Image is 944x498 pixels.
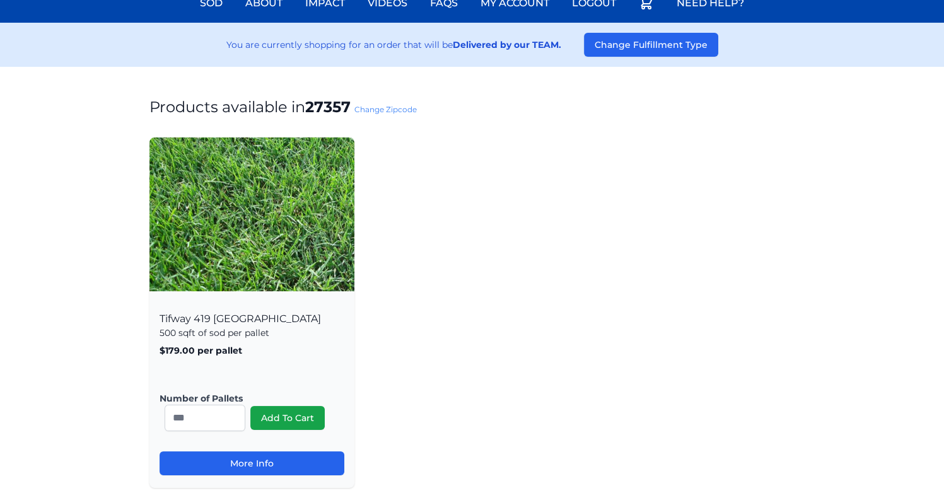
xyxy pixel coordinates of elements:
[160,451,344,475] a: More Info
[584,33,718,57] button: Change Fulfillment Type
[453,39,561,50] strong: Delivered by our TEAM.
[160,344,344,357] p: $179.00 per pallet
[305,98,351,116] strong: 27357
[160,327,344,339] p: 500 sqft of sod per pallet
[250,406,325,430] button: Add To Cart
[149,299,354,488] div: Tifway 419 [GEOGRAPHIC_DATA]
[354,105,417,114] a: Change Zipcode
[149,97,795,117] h1: Products available in
[160,392,334,405] label: Number of Pallets
[149,137,354,291] img: Tifway 419 Bermuda Product Image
